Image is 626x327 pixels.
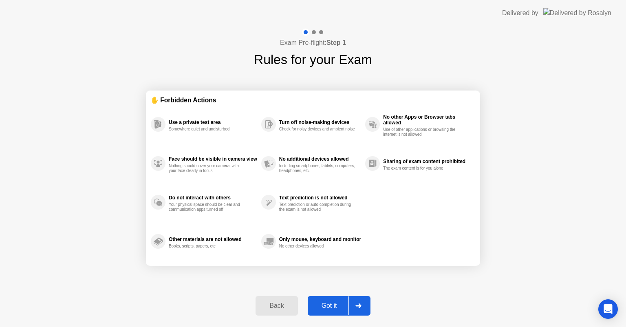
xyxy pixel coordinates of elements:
[280,38,346,48] h4: Exam Pre-flight:
[383,159,471,164] div: Sharing of exam content prohibited
[279,156,361,162] div: No additional devices allowed
[169,236,257,242] div: Other materials are not allowed
[169,195,257,201] div: Do not interact with others
[279,127,356,132] div: Check for noisy devices and ambient noise
[279,236,361,242] div: Only mouse, keyboard and monitor
[169,202,246,212] div: Your physical space should be clear and communication apps turned off
[169,127,246,132] div: Somewhere quiet and undisturbed
[326,39,346,46] b: Step 1
[169,156,257,162] div: Face should be visible in camera view
[279,163,356,173] div: Including smartphones, tablets, computers, headphones, etc.
[151,95,475,105] div: ✋ Forbidden Actions
[256,296,298,316] button: Back
[502,8,538,18] div: Delivered by
[258,302,295,309] div: Back
[279,244,356,249] div: No other devices allowed
[383,166,460,171] div: The exam content is for you alone
[169,119,257,125] div: Use a private test area
[308,296,370,316] button: Got it
[169,163,246,173] div: Nothing should cover your camera, with your face clearly in focus
[169,244,246,249] div: Books, scripts, papers, etc
[598,299,618,319] div: Open Intercom Messenger
[254,50,372,69] h1: Rules for your Exam
[383,114,471,126] div: No other Apps or Browser tabs allowed
[279,195,361,201] div: Text prediction is not allowed
[543,8,611,18] img: Delivered by Rosalyn
[279,119,361,125] div: Turn off noise-making devices
[279,202,356,212] div: Text prediction or auto-completion during the exam is not allowed
[383,127,460,137] div: Use of other applications or browsing the internet is not allowed
[310,302,348,309] div: Got it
